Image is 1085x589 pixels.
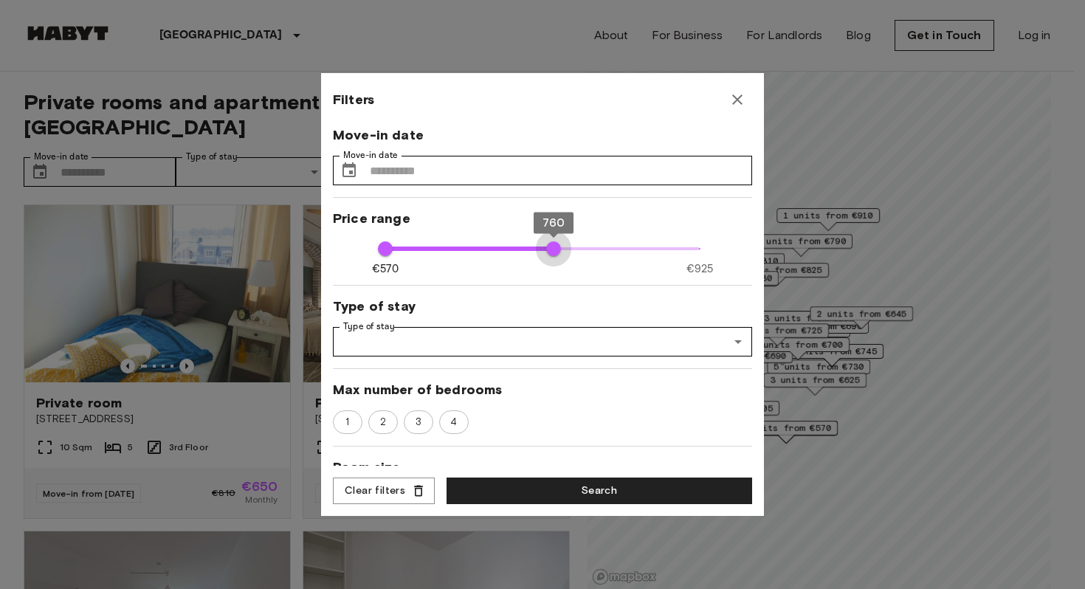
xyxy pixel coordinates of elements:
button: Search [447,478,752,505]
label: Move-in date [343,149,398,162]
label: Type of stay [343,320,395,333]
button: Clear filters [333,478,435,505]
span: 2 [372,415,394,430]
span: €925 [686,261,714,277]
span: Type of stay [333,297,752,315]
span: 4 [442,415,465,430]
div: 1 [333,410,362,434]
span: Filters [333,91,374,108]
div: 3 [404,410,433,434]
div: 4 [439,410,469,434]
span: 1 [337,415,357,430]
span: €570 [372,261,399,277]
span: Max number of bedrooms [333,381,752,399]
div: 2 [368,410,398,434]
button: Choose date [334,156,364,185]
span: Price range [333,210,752,227]
span: Move-in date [333,126,752,144]
span: 3 [407,415,430,430]
span: Room size [333,458,752,476]
span: 760 [542,216,565,230]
